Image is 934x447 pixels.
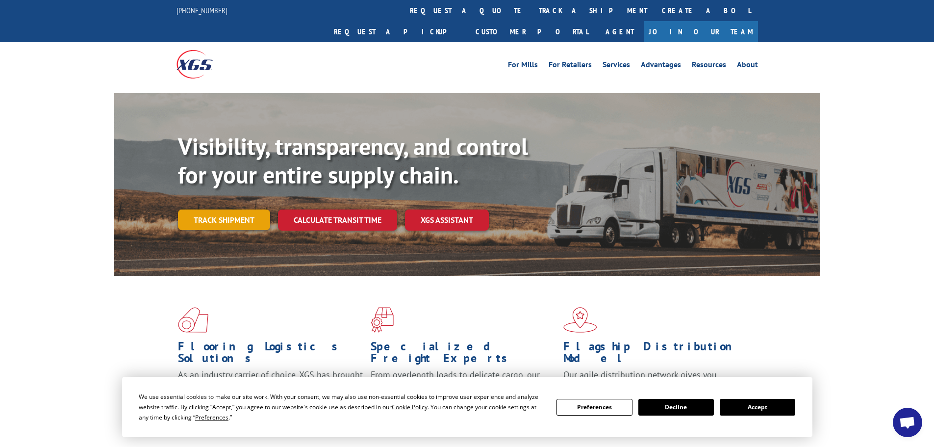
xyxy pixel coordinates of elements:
img: xgs-icon-focused-on-flooring-red [371,307,394,333]
h1: Specialized Freight Experts [371,341,556,369]
a: For Retailers [549,61,592,72]
a: Join Our Team [644,21,758,42]
h1: Flagship Distribution Model [563,341,749,369]
button: Preferences [556,399,632,416]
span: As an industry carrier of choice, XGS has brought innovation and dedication to flooring logistics... [178,369,363,404]
button: Decline [638,399,714,416]
a: For Mills [508,61,538,72]
img: xgs-icon-flagship-distribution-model-red [563,307,597,333]
h1: Flooring Logistics Solutions [178,341,363,369]
a: About [737,61,758,72]
div: Cookie Consent Prompt [122,377,812,437]
a: Customer Portal [468,21,596,42]
b: Visibility, transparency, and control for your entire supply chain. [178,131,528,190]
a: Agent [596,21,644,42]
a: [PHONE_NUMBER] [177,5,227,15]
div: Open chat [893,408,922,437]
div: We use essential cookies to make our site work. With your consent, we may also use non-essential ... [139,392,545,422]
button: Accept [720,399,795,416]
a: Services [603,61,630,72]
a: Resources [692,61,726,72]
a: Calculate transit time [278,210,397,231]
a: Advantages [641,61,681,72]
span: Preferences [195,413,228,421]
a: XGS ASSISTANT [405,210,489,231]
p: From overlength loads to delicate cargo, our experienced staff knows the best way to move your fr... [371,369,556,413]
a: Request a pickup [327,21,468,42]
img: xgs-icon-total-supply-chain-intelligence-red [178,307,208,333]
span: Our agile distribution network gives you nationwide inventory management on demand. [563,369,744,392]
span: Cookie Policy [392,403,428,411]
a: Track shipment [178,210,270,230]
